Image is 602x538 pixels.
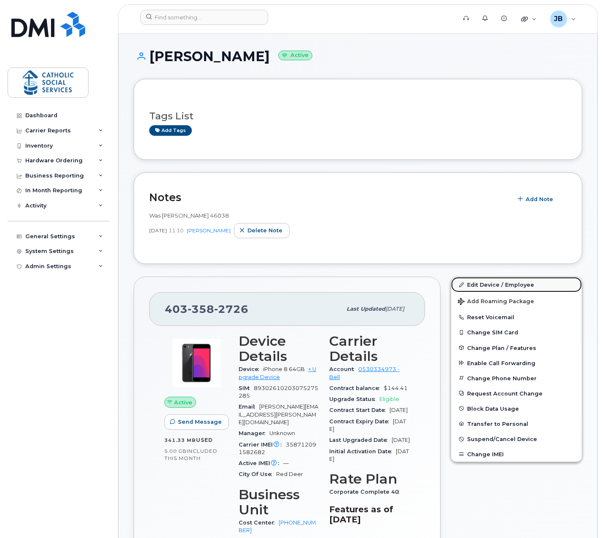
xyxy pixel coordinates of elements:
span: Initial Activation Date [329,448,396,455]
button: Send Message [164,414,229,430]
span: Suspend/Cancel Device [467,436,537,442]
h3: Tags List [149,111,567,121]
button: Request Account Change [451,386,582,401]
span: used [196,437,213,443]
span: 341.33 MB [164,437,196,443]
span: Contract Start Date [329,407,390,413]
h3: Business Unit [239,487,319,517]
span: 2726 [214,303,248,315]
span: [DATE] [149,227,167,234]
button: Add Roaming Package [451,292,582,309]
span: [DATE] [329,448,409,462]
h1: [PERSON_NAME] [134,49,582,64]
span: Corporate Complete 40 [329,489,403,495]
span: Contract Expiry Date [329,418,393,425]
span: Last updated [347,306,385,312]
span: SIM [239,385,254,391]
h3: Device Details [239,334,319,364]
span: Contract balance [329,385,384,391]
span: iPhone 8 64GB [263,366,305,372]
a: + Upgrade Device [239,366,316,380]
a: [PHONE_NUMBER] [239,519,316,533]
span: 403 [165,303,248,315]
img: image20231002-3703462-bzhi73.jpeg [171,338,222,388]
span: Was [PERSON_NAME] 46038 [149,212,229,219]
span: Change Plan / Features [467,344,536,351]
span: City Of Use [239,471,276,477]
a: Edit Device / Employee [451,277,582,292]
span: Carrier IMEI [239,441,286,448]
small: Active [278,51,312,60]
button: Change Plan / Features [451,340,582,355]
span: Active [174,398,192,406]
a: 0530334973 - Bell [329,366,400,380]
span: Add Roaming Package [458,298,534,306]
span: Email [239,403,259,410]
span: Add Note [526,195,553,203]
span: included this month [164,448,218,462]
span: 89302610203075275285 [239,385,318,399]
span: Enable Call Forwarding [467,360,535,366]
button: Transfer to Personal [451,416,582,431]
span: 358712091582682 [239,441,316,455]
iframe: Messenger Launcher [565,501,596,532]
span: $144.41 [384,385,408,391]
span: Cost Center [239,519,279,526]
span: Unknown [269,430,295,436]
h3: Carrier Details [329,334,410,364]
span: 5.00 GB [164,448,187,454]
button: Suspend/Cancel Device [451,431,582,447]
span: [DATE] [390,407,408,413]
button: Change Phone Number [451,371,582,386]
button: Change SIM Card [451,325,582,340]
span: Eligible [379,396,399,402]
button: Block Data Usage [451,401,582,416]
button: Delete note [234,223,290,238]
span: 358 [188,303,214,315]
span: Upgrade Status [329,396,379,402]
span: 11:10 [169,227,183,234]
a: Add tags [149,125,192,136]
button: Change IMEI [451,447,582,462]
span: Red Deer [276,471,303,477]
span: Active IMEI [239,460,283,466]
span: [DATE] [385,306,404,312]
span: [DATE] [392,437,410,443]
span: Device [239,366,263,372]
span: Send Message [178,418,222,426]
span: Last Upgraded Date [329,437,392,443]
a: [PERSON_NAME] [187,227,231,234]
span: — [283,460,289,466]
span: [PERSON_NAME][EMAIL_ADDRESS][PERSON_NAME][DOMAIN_NAME] [239,403,318,425]
h2: Notes [149,191,508,204]
button: Enable Call Forwarding [451,355,582,371]
h3: Features as of [DATE] [329,504,410,525]
button: Add Note [512,191,560,207]
span: Account [329,366,358,372]
button: Reset Voicemail [451,309,582,325]
span: Delete note [247,226,282,234]
span: Manager [239,430,269,436]
h3: Rate Plan [329,471,410,487]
